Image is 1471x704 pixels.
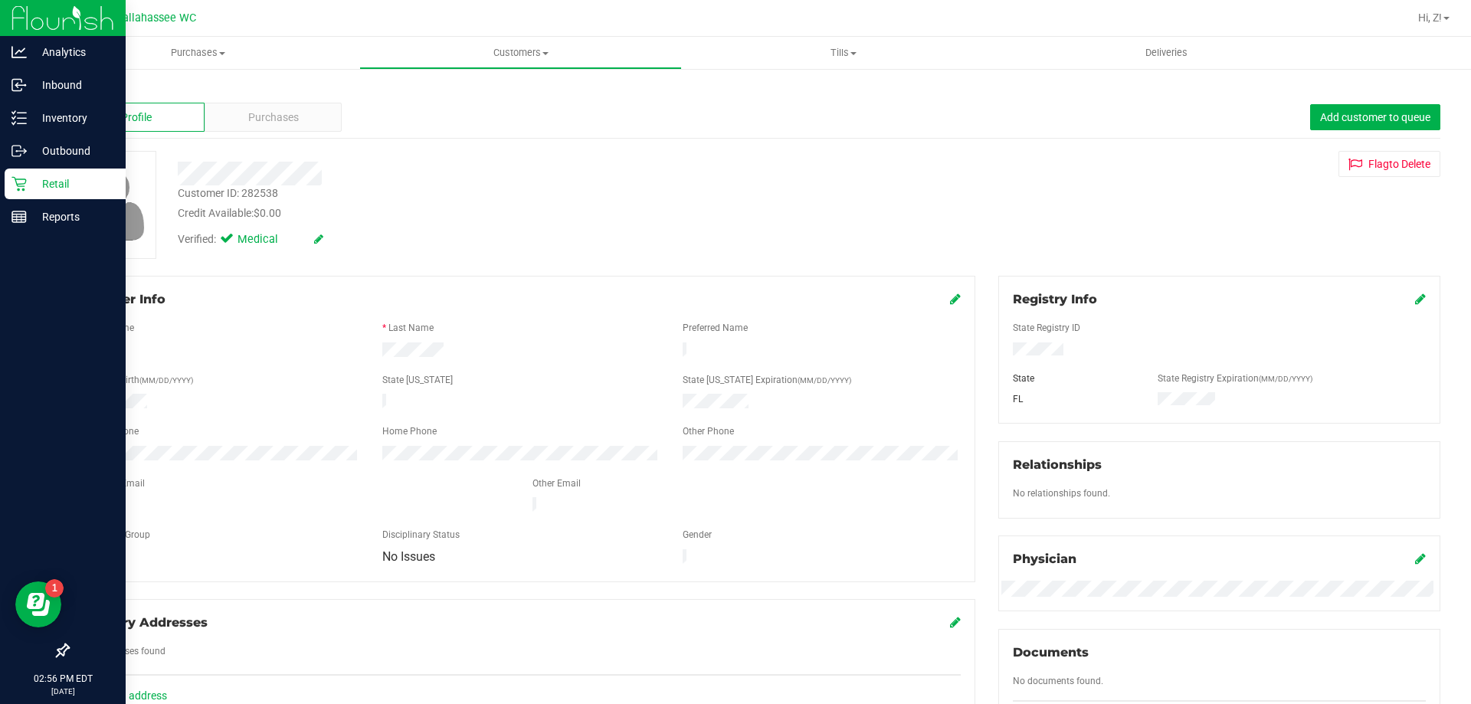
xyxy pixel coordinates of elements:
span: Tallahassee WC [116,11,196,25]
a: Tills [682,37,1004,69]
button: Add customer to queue [1310,104,1440,130]
label: Gender [683,528,712,542]
p: Inbound [27,76,119,94]
label: Other Phone [683,424,734,438]
label: No relationships found. [1013,486,1110,500]
label: Preferred Name [683,321,748,335]
span: Physician [1013,552,1076,566]
inline-svg: Retail [11,176,27,192]
iframe: Resource center [15,581,61,627]
p: [DATE] [7,686,119,697]
span: Profile [121,110,152,126]
label: State Registry Expiration [1158,372,1312,385]
p: Outbound [27,142,119,160]
span: No Issues [382,549,435,564]
span: Deliveries [1125,46,1208,60]
div: FL [1001,392,1147,406]
a: Deliveries [1005,37,1328,69]
label: Disciplinary Status [382,528,460,542]
a: Customers [359,37,682,69]
span: Delivery Addresses [82,615,208,630]
inline-svg: Outbound [11,143,27,159]
inline-svg: Inventory [11,110,27,126]
p: Inventory [27,109,119,127]
span: Purchases [37,46,359,60]
span: $0.00 [254,207,281,219]
p: 02:56 PM EDT [7,672,119,686]
label: State Registry ID [1013,321,1080,335]
iframe: Resource center unread badge [45,579,64,598]
span: Relationships [1013,457,1102,472]
label: State [US_STATE] Expiration [683,373,851,387]
span: Registry Info [1013,292,1097,306]
label: Home Phone [382,424,437,438]
span: Customers [360,46,681,60]
div: State [1001,372,1147,385]
span: (MM/DD/YYYY) [139,376,193,385]
span: Purchases [248,110,299,126]
label: Last Name [388,321,434,335]
div: Customer ID: 282538 [178,185,278,201]
inline-svg: Inbound [11,77,27,93]
p: Retail [27,175,119,193]
span: (MM/DD/YYYY) [1259,375,1312,383]
span: No documents found. [1013,676,1103,686]
label: State [US_STATE] [382,373,453,387]
div: Verified: [178,231,323,248]
p: Reports [27,208,119,226]
label: Other Email [532,476,581,490]
span: Add customer to queue [1320,111,1430,123]
button: Flagto Delete [1338,151,1440,177]
label: Date of Birth [88,373,193,387]
span: Tills [683,46,1004,60]
div: Credit Available: [178,205,853,221]
span: Documents [1013,645,1089,660]
span: Medical [238,231,299,248]
inline-svg: Reports [11,209,27,224]
inline-svg: Analytics [11,44,27,60]
a: Purchases [37,37,359,69]
span: (MM/DD/YYYY) [798,376,851,385]
p: Analytics [27,43,119,61]
span: Hi, Z! [1418,11,1442,24]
